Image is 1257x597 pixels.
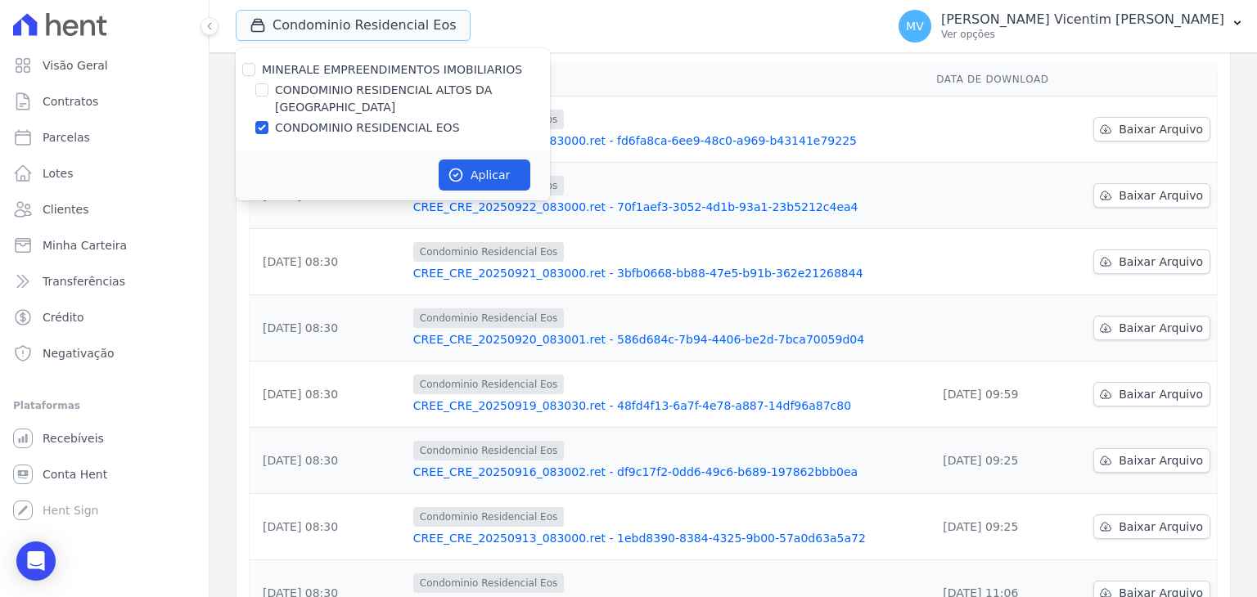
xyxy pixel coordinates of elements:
div: Plataformas [13,396,196,415]
th: Arquivo [407,63,930,97]
p: Ver opções [941,28,1224,41]
td: [DATE] 08:30 [250,494,407,560]
span: Condominio Residencial Eos [413,573,564,593]
span: Condominio Residencial Eos [413,441,564,460]
p: [PERSON_NAME] Vicentim [PERSON_NAME] [941,11,1224,28]
td: [DATE] 08:30 [250,295,407,361]
td: [DATE] 08:30 [250,361,407,428]
a: Clientes [7,193,202,226]
a: Visão Geral [7,49,202,82]
th: Data de Download [930,63,1070,97]
a: Minha Carteira [7,229,202,262]
span: Contratos [43,93,98,110]
span: Condominio Residencial Eos [413,507,564,527]
span: Lotes [43,165,74,182]
td: [DATE] 09:25 [930,428,1070,494]
span: Condominio Residencial Eos [413,375,564,394]
a: Recebíveis [7,422,202,455]
a: Lotes [7,157,202,190]
a: Transferências [7,265,202,298]
a: Parcelas [7,121,202,154]
span: Visão Geral [43,57,108,74]
span: Baixar Arquivo [1119,187,1203,204]
span: Baixar Arquivo [1119,386,1203,402]
span: Minha Carteira [43,237,127,254]
a: Baixar Arquivo [1093,316,1210,340]
button: Condominio Residencial Eos [236,10,471,41]
span: Baixar Arquivo [1119,452,1203,469]
span: Parcelas [43,129,90,146]
a: CREE_CRE_20250919_083030.ret - 48fd4f13-6a7f-4e78-a887-14df96a87c80 [413,397,923,414]
a: Baixar Arquivo [1093,183,1210,208]
span: Baixar Arquivo [1119,320,1203,336]
span: Baixar Arquivo [1119,518,1203,535]
span: Recebíveis [43,430,104,447]
label: CONDOMINIO RESIDENCIAL EOS [275,119,460,137]
a: Baixar Arquivo [1093,382,1210,406]
span: MV [906,20,924,32]
a: Baixar Arquivo [1093,514,1210,539]
span: Negativação [43,345,115,361]
td: [DATE] 09:25 [930,494,1070,560]
a: Crédito [7,301,202,334]
a: Baixar Arquivo [1093,117,1210,141]
a: Baixar Arquivo [1093,448,1210,473]
div: Open Intercom Messenger [16,541,56,581]
a: CREE_CRE_20250922_083000.ret - 70f1aef3-3052-4d1b-93a1-23b5212c4ea4 [413,199,923,215]
td: [DATE] 09:59 [930,361,1070,428]
a: CREE_CRE_20250916_083002.ret - df9c17f2-0dd6-49c6-b689-197862bbb0ea [413,464,923,480]
a: CREE_CRE_20250921_083000.ret - 3bfb0668-bb88-47e5-b91b-362e21268844 [413,265,923,281]
a: Negativação [7,337,202,370]
span: Transferências [43,273,125,290]
span: Condominio Residencial Eos [413,308,564,328]
a: Baixar Arquivo [1093,249,1210,274]
span: Condominio Residencial Eos [413,242,564,262]
span: Baixar Arquivo [1119,254,1203,270]
a: CREE_CRE_20250923_083000.ret - fd6fa8ca-6ee9-48c0-a969-b43141e79225 [413,132,923,149]
td: [DATE] 08:30 [250,229,407,295]
span: Crédito [43,309,84,325]
span: Clientes [43,201,88,218]
a: Contratos [7,85,202,118]
button: MV [PERSON_NAME] Vicentim [PERSON_NAME] Ver opções [885,3,1257,49]
a: CREE_CRE_20250920_083001.ret - 586d684c-7b94-4406-be2d-7bca70059d04 [413,331,923,348]
a: Conta Hent [7,458,202,491]
button: Aplicar [439,159,530,191]
span: Baixar Arquivo [1119,121,1203,137]
label: MINERALE EMPREENDIMENTOS IMOBILIARIOS [262,63,522,76]
span: Conta Hent [43,466,107,483]
label: CONDOMINIO RESIDENCIAL ALTOS DA [GEOGRAPHIC_DATA] [275,82,550,116]
a: CREE_CRE_20250913_083000.ret - 1ebd8390-8384-4325-9b00-57a0d63a5a72 [413,530,923,546]
td: [DATE] 08:30 [250,428,407,494]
